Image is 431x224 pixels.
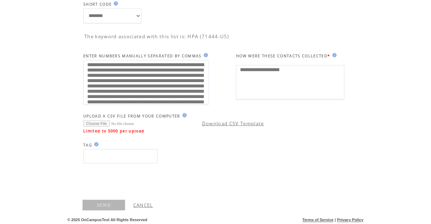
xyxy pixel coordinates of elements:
[92,142,99,147] img: help.gif
[180,113,187,117] img: help.gif
[84,33,186,40] span: The keyword associated with this list is:
[303,218,334,222] a: Terms of Service
[330,53,337,57] img: help.gif
[202,53,208,57] img: help.gif
[67,218,147,222] span: © 2025 OnCampusText All Rights Reserved
[337,218,364,222] a: Privacy Policy
[83,114,180,119] span: UPLOAD A CSV FILE FROM YOUR COMPUTER
[188,33,229,40] span: HPA (71444-US)
[83,2,112,7] span: SHORT CODE
[335,218,336,222] span: |
[83,200,125,211] a: SEND
[236,53,328,58] span: HOW WERE THESE CONTACTS COLLECTED
[202,120,264,127] a: Download CSV Template
[83,53,202,58] span: ENTER NUMBERS MANUALLY SEPARATED BY COMMAS
[112,1,118,6] img: help.gif
[83,143,92,148] span: TAG
[133,202,153,208] a: CANCEL
[83,128,145,133] span: Limited to 5000 per upload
